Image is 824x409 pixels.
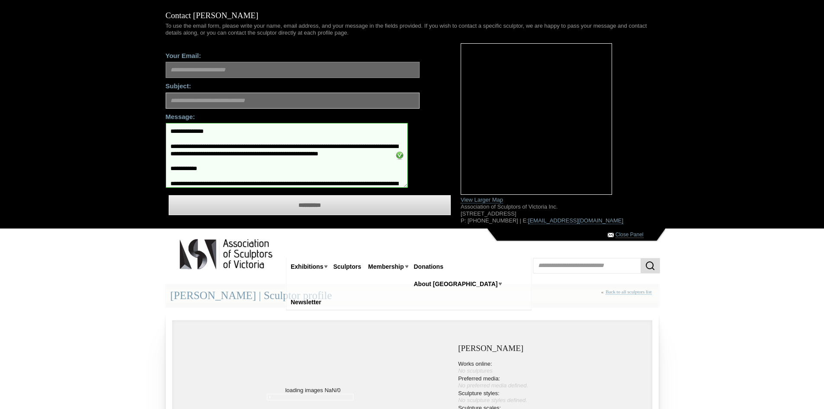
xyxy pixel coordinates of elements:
p: Association of Sculptors of Victoria Inc. [STREET_ADDRESS] P: [PHONE_NUMBER] | E: [461,203,659,224]
a: Donations [410,259,447,275]
div: [PERSON_NAME] | Sculptor profile [166,284,659,307]
a: Newsletter [287,294,325,310]
a: Close Panel [616,232,644,238]
a: [EMAIL_ADDRESS][DOMAIN_NAME] [528,217,623,224]
a: Exhibitions [287,259,327,275]
img: Contact ASV [608,233,614,237]
div: No sculpture styles defined. [458,397,643,404]
li: Sculpture styles: [458,390,643,404]
label: Message: [166,109,448,121]
img: Search [645,261,655,271]
label: Subject: [166,78,448,90]
a: View Larger Map [461,196,503,203]
img: logo.png [179,237,274,271]
div: « [601,289,654,304]
h1: Contact [PERSON_NAME] [166,11,659,23]
h3: [PERSON_NAME] [458,344,643,353]
div: No sculptures [458,367,643,374]
a: Membership [365,259,407,275]
div: No preferred media defined. [458,382,643,389]
a: Back to all sculptors list [606,289,651,295]
li: Works online: [458,361,643,374]
p: loading images NaN/0 [181,329,446,394]
a: About [GEOGRAPHIC_DATA] [410,276,501,292]
a: Sculptors [330,259,365,275]
li: Preferred media: [458,375,643,389]
label: Your Email: [166,48,448,60]
p: To use the email form, please write your name, email address, and your message in the fields prov... [166,23,659,36]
